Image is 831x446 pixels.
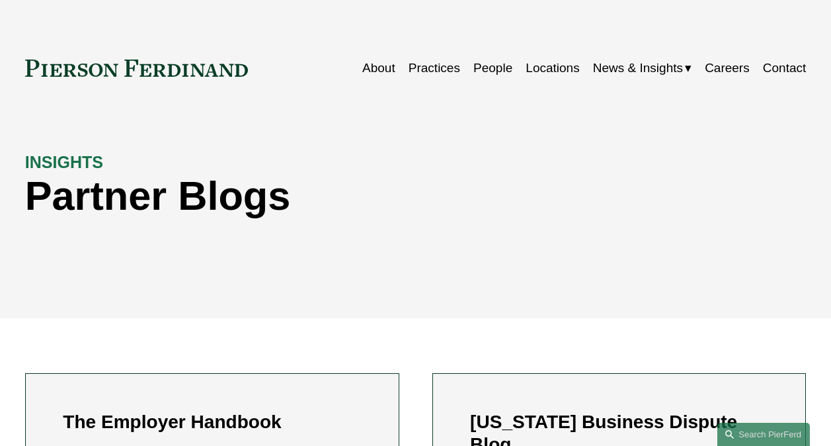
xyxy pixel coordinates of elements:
a: Contact [763,56,806,81]
a: Careers [705,56,750,81]
a: Practices [409,56,460,81]
a: Locations [526,56,579,81]
a: folder dropdown [593,56,692,81]
strong: INSIGHTS [25,153,103,171]
a: Search this site [717,423,810,446]
a: About [362,56,395,81]
span: News & Insights [593,57,683,79]
h1: Partner Blogs [25,173,611,219]
a: People [473,56,512,81]
h2: The Employer Handbook [63,411,361,433]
